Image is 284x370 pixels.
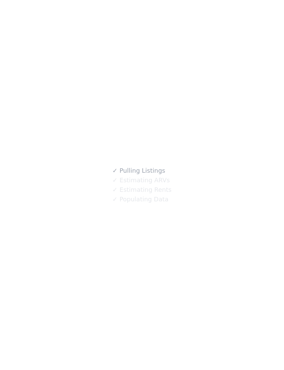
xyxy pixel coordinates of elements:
div: Estimating Rents [112,185,171,195]
span: ✓ [112,167,117,174]
span: ✓ [112,186,117,193]
div: Populating Data [112,195,168,204]
span: ✓ [112,177,117,184]
div: Pulling Listings [112,166,165,175]
span: ✓ [112,196,117,203]
div: Estimating ARVs [112,175,170,185]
